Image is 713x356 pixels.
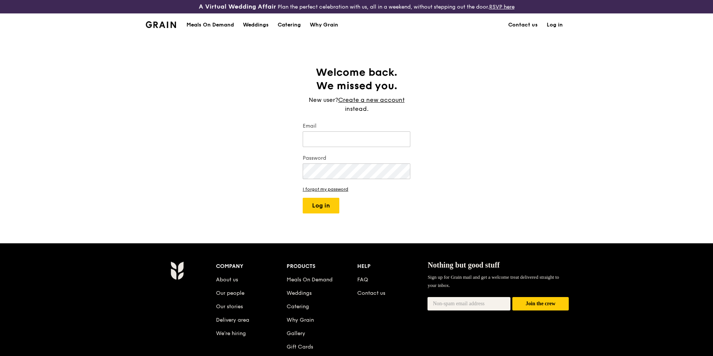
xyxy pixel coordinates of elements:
[309,96,338,103] span: New user?
[428,261,500,269] span: Nothing but good stuff
[141,3,572,10] div: Plan the perfect celebration with us, all in a weekend, without stepping out the door.
[305,14,343,36] a: Why Grain
[216,261,287,272] div: Company
[146,13,176,35] a: GrainGrain
[287,330,305,337] a: Gallery
[216,303,243,310] a: Our stories
[186,14,234,36] div: Meals On Demand
[504,14,542,36] a: Contact us
[303,66,410,93] h1: Welcome back. We missed you.
[216,277,238,283] a: About us
[303,122,410,130] label: Email
[287,290,312,296] a: Weddings
[303,187,410,192] a: I forgot my password
[216,317,249,323] a: Delivery area
[216,330,246,337] a: We’re hiring
[542,14,567,36] a: Log in
[357,277,368,283] a: FAQ
[357,261,428,272] div: Help
[238,14,273,36] a: Weddings
[303,154,410,162] label: Password
[345,105,368,112] span: instead.
[428,274,559,288] span: Sign up for Grain mail and get a welcome treat delivered straight to your inbox.
[216,290,244,296] a: Our people
[357,290,385,296] a: Contact us
[489,4,515,10] a: RSVP here
[146,21,176,28] img: Grain
[338,96,405,104] a: Create a new account
[273,14,305,36] a: Catering
[287,261,357,272] div: Products
[287,317,314,323] a: Why Grain
[287,303,309,310] a: Catering
[428,297,510,310] input: Non-spam email address
[199,3,276,10] h3: A Virtual Wedding Affair
[310,14,338,36] div: Why Grain
[278,14,301,36] div: Catering
[170,261,183,280] img: Grain
[243,14,269,36] div: Weddings
[287,277,333,283] a: Meals On Demand
[303,198,339,213] button: Log in
[512,297,569,311] button: Join the crew
[287,344,313,350] a: Gift Cards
